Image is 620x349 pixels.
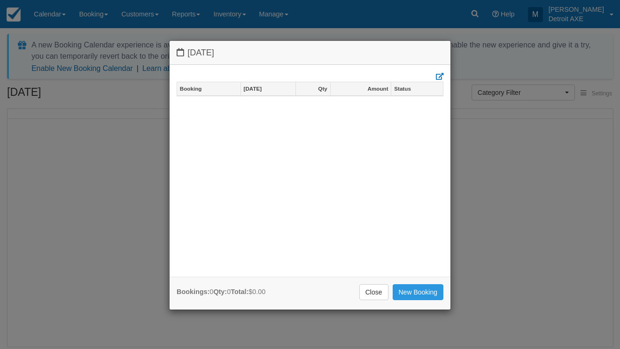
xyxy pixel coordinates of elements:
strong: Qty: [213,288,227,295]
a: Close [359,284,388,300]
h4: [DATE] [177,48,443,58]
a: Status [391,82,443,95]
a: Qty [296,82,330,95]
a: Booking [177,82,240,95]
div: 0 0 $0.00 [177,287,265,297]
strong: Bookings: [177,288,209,295]
a: [DATE] [241,82,295,95]
strong: Total: [231,288,248,295]
a: Amount [331,82,391,95]
a: New Booking [393,284,444,300]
